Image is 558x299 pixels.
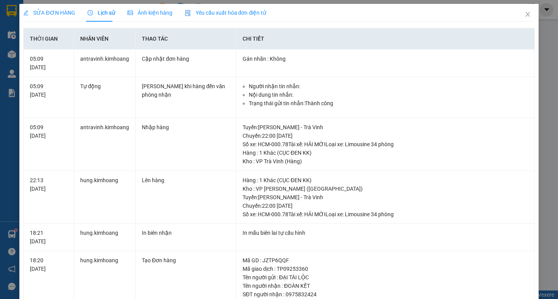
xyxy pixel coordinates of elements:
div: Tên người gửi : ĐẠI TÀI LỘC [243,273,528,282]
li: Trạng thái gửi tin nhắn: Thành công [249,99,528,108]
span: Ảnh kiện hàng [127,10,172,16]
p: GỬI: [3,15,113,30]
span: Yêu cầu xuất hóa đơn điện tử [185,10,267,16]
td: Tự động [74,77,136,118]
td: antravinh.kimhoang [74,50,136,77]
div: Tên người nhận : ĐOÀN KẾT [243,282,528,290]
span: VP Trà Vinh (Hàng) [22,33,75,41]
p: NHẬN: [3,33,113,41]
span: SỬA ĐƠN HÀNG [23,10,75,16]
div: In biên nhận [142,229,230,237]
div: Nhập hàng [142,123,230,132]
div: In mẫu biên lai tự cấu hình [243,229,528,237]
div: 18:21 [DATE] [30,229,67,246]
div: 22:13 [DATE] [30,176,67,193]
span: KO BAO HƯ BỂ [20,50,62,58]
div: Mã giao dịch : TP09253360 [243,265,528,273]
td: hung.kimhoang [74,224,136,251]
span: clock-circle [88,10,93,15]
span: close [525,11,531,17]
div: 05:09 [DATE] [30,123,67,140]
div: SĐT người nhận : 0975832424 [243,290,528,299]
button: Close [517,4,539,26]
div: Lên hàng [142,176,230,185]
div: Cập nhật đơn hàng [142,55,230,63]
div: Kho : VP Trà Vinh (Hàng) [243,157,528,166]
span: ĐOÀN KẾT [41,42,72,49]
th: Thời gian [24,28,74,50]
th: Thao tác [136,28,236,50]
li: Người nhận tin nhắn: [249,82,528,91]
th: Chi tiết [236,28,535,50]
div: Tạo Đơn hàng [142,256,230,265]
div: 18:20 [DATE] [30,256,67,273]
td: hung.kimhoang [74,171,136,224]
div: Kho : VP [PERSON_NAME] ([GEOGRAPHIC_DATA]) [243,185,528,193]
th: Nhân viên [74,28,136,50]
span: edit [23,10,29,15]
span: Lịch sử [88,10,115,16]
div: 05:09 [DATE] [30,55,67,72]
strong: BIÊN NHẬN GỬI HÀNG [26,4,90,12]
div: Tuyến : [PERSON_NAME] - Trà Vinh Chuyến: 22:00 [DATE] Số xe: HCM-000.78 Tài xế: HẢI MỚI Loại xe: ... [243,123,528,149]
span: 0975832424 - [3,42,72,49]
span: picture [127,10,133,15]
span: ĐẠI TÀI LỘC [71,22,107,30]
img: icon [185,10,191,16]
div: Tuyến : [PERSON_NAME] - Trà Vinh Chuyến: 22:00 [DATE] Số xe: HCM-000.78 Tài xế: HẢI MỚI Loại xe: ... [243,193,528,219]
div: Mã GD : JZTP6QQF [243,256,528,265]
div: Hàng : 1 Khác (CỤC ĐEN KK) [243,149,528,157]
div: [PERSON_NAME] khi hàng đến văn phòng nhận [142,82,230,99]
div: 05:09 [DATE] [30,82,67,99]
span: VP [PERSON_NAME] ([GEOGRAPHIC_DATA]) - [3,15,107,30]
div: Hàng : 1 Khác (CỤC ĐEN KK) [243,176,528,185]
td: antravinh.kimhoang [74,118,136,171]
li: Nội dung tin nhắn: [249,91,528,99]
div: Gán nhãn : Không [243,55,528,63]
span: GIAO: [3,50,62,58]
